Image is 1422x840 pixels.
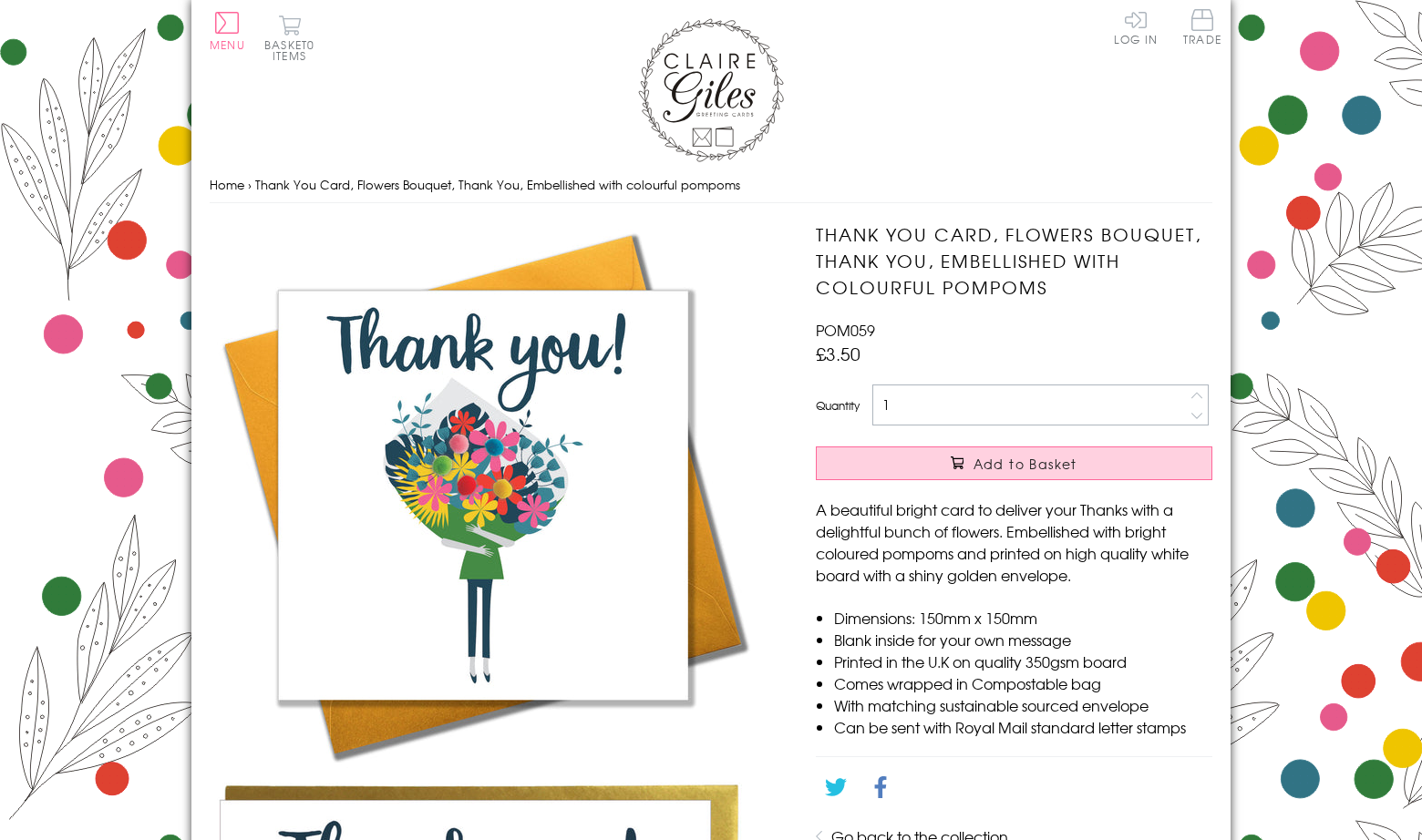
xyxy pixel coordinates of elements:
[834,629,1212,650] li: Blank inside for your own message
[210,36,245,53] span: Menu
[248,176,252,193] span: ›
[1183,9,1221,45] span: Trade
[273,36,314,64] span: 0 items
[816,319,875,341] span: POM059
[834,672,1212,694] li: Comes wrapped in Compostable bag
[210,167,1212,204] nav: breadcrumbs
[834,716,1212,738] li: Can be sent with Royal Mail standard letter stamps
[1183,9,1221,48] a: Trade
[816,341,860,366] span: £3.50
[834,694,1212,716] li: With matching sustainable sourced envelope
[816,446,1212,480] button: Add to Basket
[264,15,314,61] button: Basket0 items
[834,607,1212,629] li: Dimensions: 150mm x 150mm
[210,176,244,193] a: Home
[974,455,1077,473] span: Add to Basket
[834,650,1212,672] li: Printed in the U.K on quality 350gsm board
[1114,9,1158,45] a: Log In
[255,176,740,193] span: Thank You Card, Flowers Bouquet, Thank You, Embellished with colourful pompoms
[816,397,860,414] label: Quantity
[638,18,784,162] img: Claire Giles Greetings Cards
[816,498,1212,586] p: A beautiful bright card to deliver your Thanks with a delightful bunch of flowers. Embellished wi...
[816,221,1212,300] h1: Thank You Card, Flowers Bouquet, Thank You, Embellished with colourful pompoms
[210,221,757,768] img: Thank You Card, Flowers Bouquet, Thank You, Embellished with colourful pompoms
[210,12,245,50] button: Menu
